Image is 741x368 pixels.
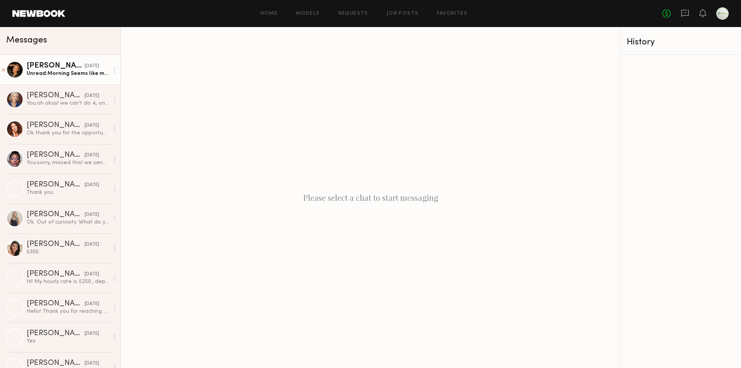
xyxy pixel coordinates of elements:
a: Job Posts [387,11,419,16]
div: [DATE] [85,360,99,367]
a: Requests [338,11,368,16]
div: Ok thank you for the opportunity. I would need to stick to my rate of $150 so I’d love to work wi... [27,129,109,137]
div: Please select a chat to start messaging [121,27,620,368]
a: Models [296,11,320,16]
div: You: oh okay! we can't do 4, only one! [27,100,109,107]
div: Yes [27,337,109,345]
div: [PERSON_NAME] [27,241,85,248]
div: [PERSON_NAME] [27,360,85,367]
div: [DATE] [85,330,99,337]
div: You: sorry, missed this! we send you the product! [27,159,109,166]
div: [DATE] [85,300,99,308]
div: [PERSON_NAME] [27,122,85,129]
a: Favorites [437,11,467,16]
div: [PERSON_NAME] [27,211,85,219]
div: $300 [27,248,109,256]
div: [DATE] [85,181,99,189]
div: Ok. Out of curiosity. What do you usually offer for your UGC ? [27,219,109,226]
div: [DATE] [85,63,99,70]
div: [PERSON_NAME] [27,62,85,70]
div: [DATE] [85,241,99,248]
div: Hello! Thank you for reaching out. I will attach my UGC rate card for you. If filming on set with... [27,308,109,315]
a: Home [261,11,278,16]
div: Thank you [27,189,109,196]
div: [DATE] [85,211,99,219]
div: [PERSON_NAME] [27,330,85,337]
div: [DATE] [85,152,99,159]
div: [PERSON_NAME] [27,151,85,159]
div: [DATE] [85,92,99,100]
div: [DATE] [85,122,99,129]
div: [PERSON_NAME] [27,181,85,189]
span: Messages [6,36,47,45]
div: [PERSON_NAME] [27,92,85,100]
div: [PERSON_NAME] [27,300,85,308]
div: Hi! My hourly rate is $250., depending on the complexity and multiple types of content used, whic... [27,278,109,285]
div: History [627,38,735,47]
div: [DATE] [85,271,99,278]
div: Unread: Morning Seems like my messages did not go though - apologies [PERSON_NAME] 3233305348 [PE... [27,70,109,77]
div: [PERSON_NAME] [27,270,85,278]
